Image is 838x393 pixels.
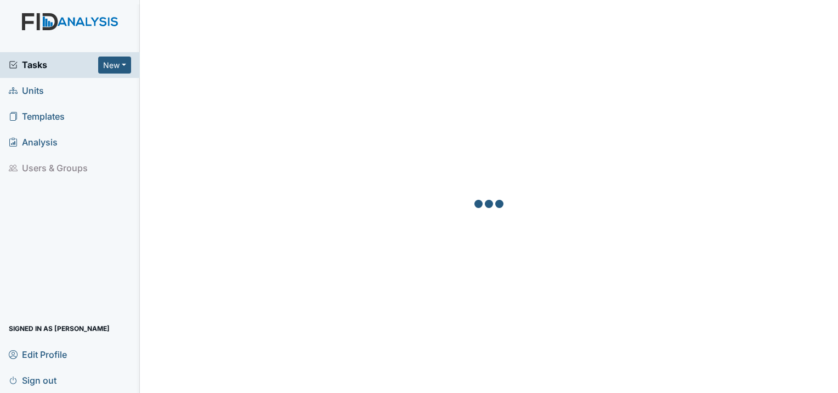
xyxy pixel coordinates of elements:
[9,346,67,363] span: Edit Profile
[9,320,110,337] span: Signed in as [PERSON_NAME]
[9,82,44,99] span: Units
[9,108,65,125] span: Templates
[9,58,98,71] a: Tasks
[98,57,131,74] button: New
[9,372,56,389] span: Sign out
[9,134,58,151] span: Analysis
